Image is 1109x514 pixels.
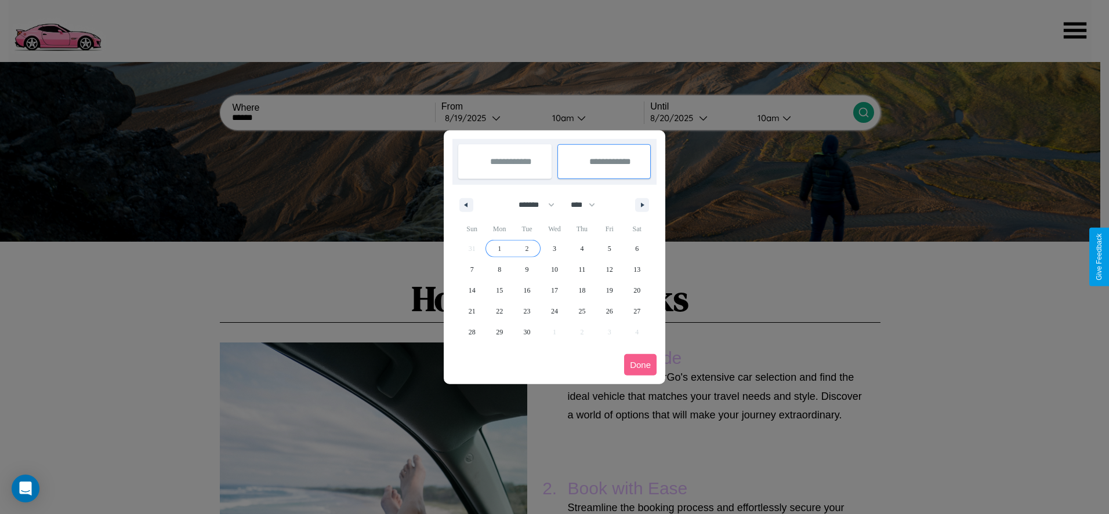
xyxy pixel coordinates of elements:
span: Tue [513,220,541,238]
button: Done [624,354,657,376]
span: 28 [469,322,476,342]
span: 4 [580,238,584,259]
span: 10 [551,259,558,280]
button: 18 [568,280,596,301]
button: 7 [458,259,485,280]
span: Mon [485,220,513,238]
span: 24 [551,301,558,322]
span: 22 [496,301,503,322]
span: 3 [553,238,556,259]
span: 23 [524,301,531,322]
span: Sun [458,220,485,238]
button: 3 [541,238,568,259]
div: Give Feedback [1095,234,1103,280]
span: Wed [541,220,568,238]
span: 25 [578,301,585,322]
span: 2 [525,238,529,259]
button: 29 [485,322,513,342]
span: 21 [469,301,476,322]
span: 14 [469,280,476,301]
span: 29 [496,322,503,342]
span: 18 [578,280,585,301]
button: 19 [596,280,623,301]
span: 19 [606,280,613,301]
button: 2 [513,238,541,259]
button: 8 [485,259,513,280]
button: 27 [624,301,651,322]
button: 26 [596,301,623,322]
span: Thu [568,220,596,238]
span: 15 [496,280,503,301]
button: 25 [568,301,596,322]
span: 26 [606,301,613,322]
span: Sat [624,220,651,238]
button: 21 [458,301,485,322]
span: 7 [470,259,474,280]
button: 6 [624,238,651,259]
span: 12 [606,259,613,280]
span: 27 [633,301,640,322]
div: Open Intercom Messenger [12,475,39,502]
span: 13 [633,259,640,280]
button: 28 [458,322,485,342]
span: 30 [524,322,531,342]
button: 15 [485,280,513,301]
button: 1 [485,238,513,259]
button: 5 [596,238,623,259]
span: 1 [498,238,501,259]
span: 8 [498,259,501,280]
span: Fri [596,220,623,238]
span: 5 [608,238,611,259]
button: 23 [513,301,541,322]
button: 11 [568,259,596,280]
button: 22 [485,301,513,322]
button: 4 [568,238,596,259]
button: 10 [541,259,568,280]
span: 11 [579,259,586,280]
span: 17 [551,280,558,301]
span: 16 [524,280,531,301]
button: 24 [541,301,568,322]
button: 30 [513,322,541,342]
button: 16 [513,280,541,301]
button: 20 [624,280,651,301]
button: 17 [541,280,568,301]
button: 13 [624,259,651,280]
button: 14 [458,280,485,301]
span: 9 [525,259,529,280]
span: 6 [635,238,639,259]
span: 20 [633,280,640,301]
button: 12 [596,259,623,280]
button: 9 [513,259,541,280]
